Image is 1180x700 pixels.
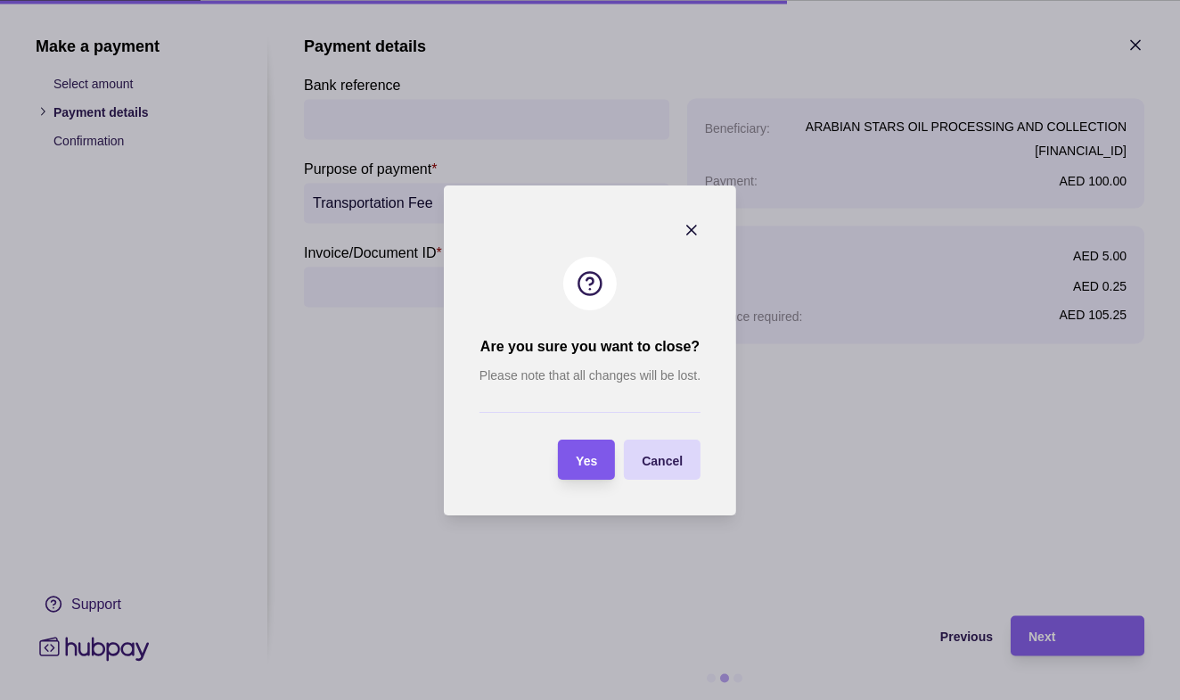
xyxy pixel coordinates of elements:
[576,453,597,467] span: Yes
[558,440,615,480] button: Yes
[642,453,683,467] span: Cancel
[480,337,700,357] h2: Are you sure you want to close?
[479,366,701,385] p: Please note that all changes will be lost.
[624,440,701,480] button: Cancel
